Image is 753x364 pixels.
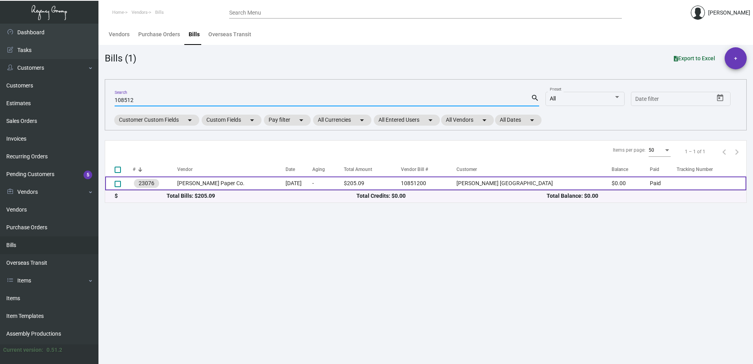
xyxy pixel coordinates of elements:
div: Total Balance: $0.00 [547,192,737,200]
div: [PERSON_NAME] [708,9,750,17]
div: Vendor [177,166,286,173]
div: Aging [312,166,344,173]
td: $0.00 [612,176,650,190]
div: Total Bills: $205.09 [167,192,357,200]
mat-chip: Pay filter [264,115,311,126]
mat-chip: All Dates [495,115,542,126]
button: Next page [731,145,743,158]
div: Vendors [109,30,130,39]
div: $ [115,192,167,200]
mat-icon: arrow_drop_down [185,115,195,125]
mat-select: Items per page: [649,148,671,153]
mat-chip: All Currencies [313,115,371,126]
div: Total Amount [344,166,372,173]
mat-chip: 23076 [134,179,159,188]
div: Total Amount [344,166,401,173]
div: Current version: [3,346,43,354]
div: Items per page: [613,147,645,154]
div: Paid [650,166,677,173]
mat-chip: All Entered Users [374,115,440,126]
button: Open calendar [714,92,727,104]
div: Tracking Number [677,166,746,173]
td: [PERSON_NAME] [GEOGRAPHIC_DATA] [456,176,612,190]
div: 0.51.2 [46,346,62,354]
div: Customer [456,166,612,173]
div: Bills (1) [105,51,136,65]
div: Paid [650,166,659,173]
div: Balance [612,166,650,173]
mat-icon: arrow_drop_down [527,115,537,125]
mat-icon: search [531,93,539,103]
mat-icon: arrow_drop_down [426,115,435,125]
mat-chip: All Vendors [441,115,494,126]
span: Vendors [132,10,148,15]
td: [DATE] [286,176,312,190]
div: Vendor [177,166,193,173]
span: + [734,47,737,69]
mat-chip: Custom Fields [202,115,262,126]
div: 1 – 1 of 1 [685,148,705,155]
td: $205.09 [344,176,401,190]
div: # [133,166,177,173]
input: Start date [635,96,660,102]
div: Bills [189,30,200,39]
div: Total Credits: $0.00 [356,192,547,200]
div: Balance [612,166,628,173]
div: Date [286,166,312,173]
div: Aging [312,166,325,173]
span: 50 [649,147,654,153]
div: Tracking Number [677,166,713,173]
mat-chip: Customer Custom Fields [114,115,199,126]
div: Customer [456,166,477,173]
mat-icon: arrow_drop_down [357,115,367,125]
mat-icon: arrow_drop_down [480,115,489,125]
span: Bills [155,10,164,15]
span: Export to Excel [674,55,715,61]
td: [PERSON_NAME] Paper Co. [177,176,286,190]
button: + [725,47,747,69]
div: Purchase Orders [138,30,180,39]
td: Paid [650,176,677,190]
mat-icon: arrow_drop_down [247,115,257,125]
mat-icon: arrow_drop_down [297,115,306,125]
td: - [312,176,344,190]
img: admin@bootstrapmaster.com [691,6,705,20]
div: Date [286,166,295,173]
span: All [550,95,556,102]
div: # [133,166,135,173]
input: End date [666,96,704,102]
button: Previous page [718,145,731,158]
button: Export to Excel [668,51,721,65]
div: Vendor Bill # [401,166,428,173]
div: Vendor Bill # [401,166,456,173]
div: Overseas Transit [208,30,251,39]
td: 10851200 [401,176,456,190]
span: Home [112,10,124,15]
